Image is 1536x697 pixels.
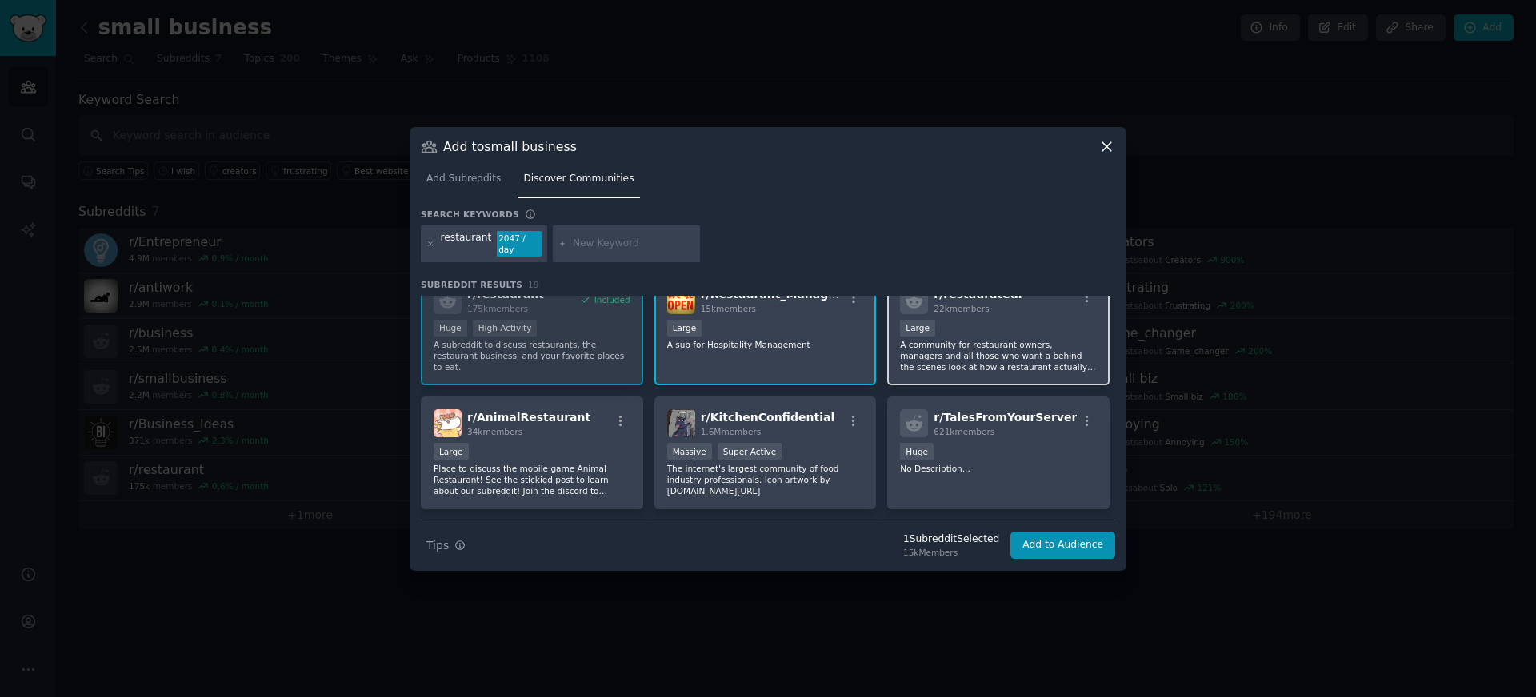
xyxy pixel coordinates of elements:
[667,320,702,337] div: Large
[900,339,1097,372] p: A community for restaurant owners, managers and all those who want a behind the scenes look at ho...
[421,209,519,220] h3: Search keywords
[934,304,989,313] span: 22k members
[900,320,935,337] div: Large
[426,172,501,186] span: Add Subreddits
[518,166,639,199] a: Discover Communities
[701,427,762,436] span: 1.6M members
[528,280,539,289] span: 19
[667,463,864,496] p: The internet's largest community of food industry professionals. Icon artwork by [DOMAIN_NAME][URL]
[421,532,471,560] button: Tips
[667,443,712,460] div: Massive
[467,411,590,424] span: r/ AnimalRestaurant
[434,443,469,460] div: Large
[718,443,782,460] div: Super Active
[426,537,449,554] span: Tips
[701,304,756,313] span: 15k members
[523,172,634,186] span: Discover Communities
[421,279,522,290] span: Subreddit Results
[667,339,864,350] p: A sub for Hospitality Management
[934,427,994,436] span: 621k members
[497,231,542,257] div: 2047 / day
[573,237,694,251] input: New Keyword
[421,166,506,199] a: Add Subreddits
[903,547,999,558] div: 15k Members
[934,411,1077,424] span: r/ TalesFromYourServer
[900,443,934,460] div: Huge
[667,409,695,437] img: KitchenConfidential
[900,463,1097,474] p: No Description...
[667,286,695,314] img: Restaurant_Managers
[434,463,630,496] p: Place to discuss the mobile game Animal Restaurant! See the stickied post to learn about our subr...
[443,138,577,155] h3: Add to small business
[701,411,835,424] span: r/ KitchenConfidential
[1010,532,1115,559] button: Add to Audience
[441,231,492,257] div: restaurant
[903,532,999,547] div: 1 Subreddit Selected
[467,427,522,436] span: 34k members
[434,409,462,437] img: AnimalRestaurant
